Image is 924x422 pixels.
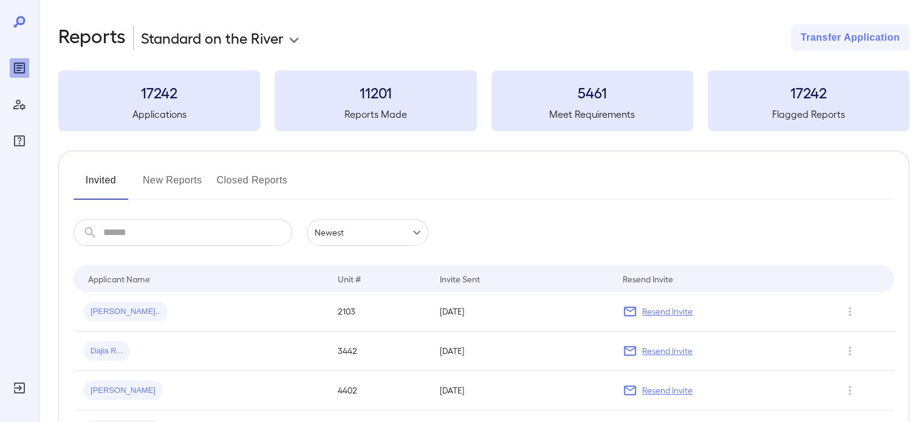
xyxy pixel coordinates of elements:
summary: 17242Applications11201Reports Made5461Meet Requirements17242Flagged Reports [58,70,909,131]
button: Row Actions [840,381,860,400]
span: Dajia R... [83,345,130,357]
h3: 17242 [708,83,909,102]
button: Transfer Application [791,24,909,51]
div: FAQ [10,131,29,151]
h3: 5461 [491,83,693,102]
button: Invited [74,171,128,200]
td: 3442 [328,332,430,371]
button: Closed Reports [217,171,288,200]
div: Manage Users [10,95,29,114]
h5: Flagged Reports [708,107,909,121]
div: Applicant Name [88,271,150,286]
td: [DATE] [430,332,614,371]
h5: Reports Made [275,107,476,121]
h5: Meet Requirements [491,107,693,121]
button: New Reports [143,171,202,200]
td: [DATE] [430,292,614,332]
p: Resend Invite [642,345,693,357]
p: Resend Invite [642,305,693,318]
button: Row Actions [840,341,860,361]
div: Resend Invite [623,271,673,286]
span: [PERSON_NAME] [83,385,163,396]
p: Standard on the River [141,28,284,47]
button: Row Actions [840,302,860,321]
td: 4402 [328,371,430,410]
div: Unit # [338,271,361,286]
h2: Reports [58,24,126,51]
h3: 17242 [58,83,260,102]
div: Log Out [10,378,29,398]
div: Newest [307,219,428,246]
div: Reports [10,58,29,78]
h5: Applications [58,107,260,121]
h3: 11201 [275,83,476,102]
p: Resend Invite [642,384,693,396]
td: 2103 [328,292,430,332]
span: [PERSON_NAME].. [83,306,167,318]
td: [DATE] [430,371,614,410]
div: Invite Sent [440,271,480,286]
